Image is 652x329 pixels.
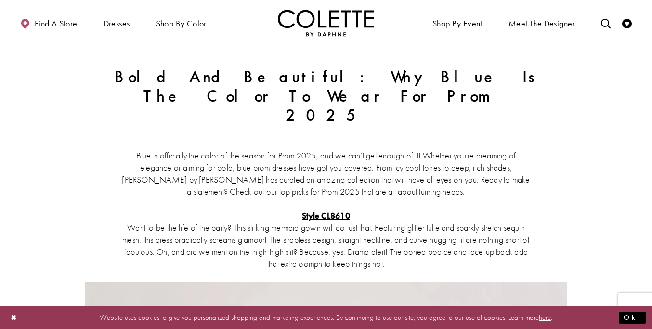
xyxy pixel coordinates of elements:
[430,10,485,36] span: Shop By Event
[619,312,646,324] button: Submit Dialog
[539,313,551,322] a: here
[69,311,583,324] p: Website uses cookies to give you personalized shopping and marketing experiences. By continuing t...
[101,10,132,36] span: Dresses
[121,197,531,270] p: Want to be the life of the party? This striking mermaid gown will do just that. Featuring glitter...
[278,10,374,36] a: Visit Home Page
[105,67,547,125] h1: Bold and Beautiful: Why Blue is the Color to Wear for Prom 2025
[104,19,130,28] span: Dresses
[35,19,78,28] span: Find a store
[302,210,350,221] a: Style CL8610
[154,10,209,36] span: Shop by color
[18,10,79,36] a: Find a store
[278,10,374,36] img: Colette by Daphne
[121,149,531,197] p: Blue is officially the color of the season for Prom 2025, and we can’t get enough of it! Whether ...
[509,19,575,28] span: Meet the designer
[620,10,634,36] a: Check Wishlist
[156,19,207,28] span: Shop by color
[6,309,22,326] button: Close Dialog
[432,19,482,28] span: Shop By Event
[506,10,577,36] a: Meet the designer
[599,10,613,36] a: Toggle search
